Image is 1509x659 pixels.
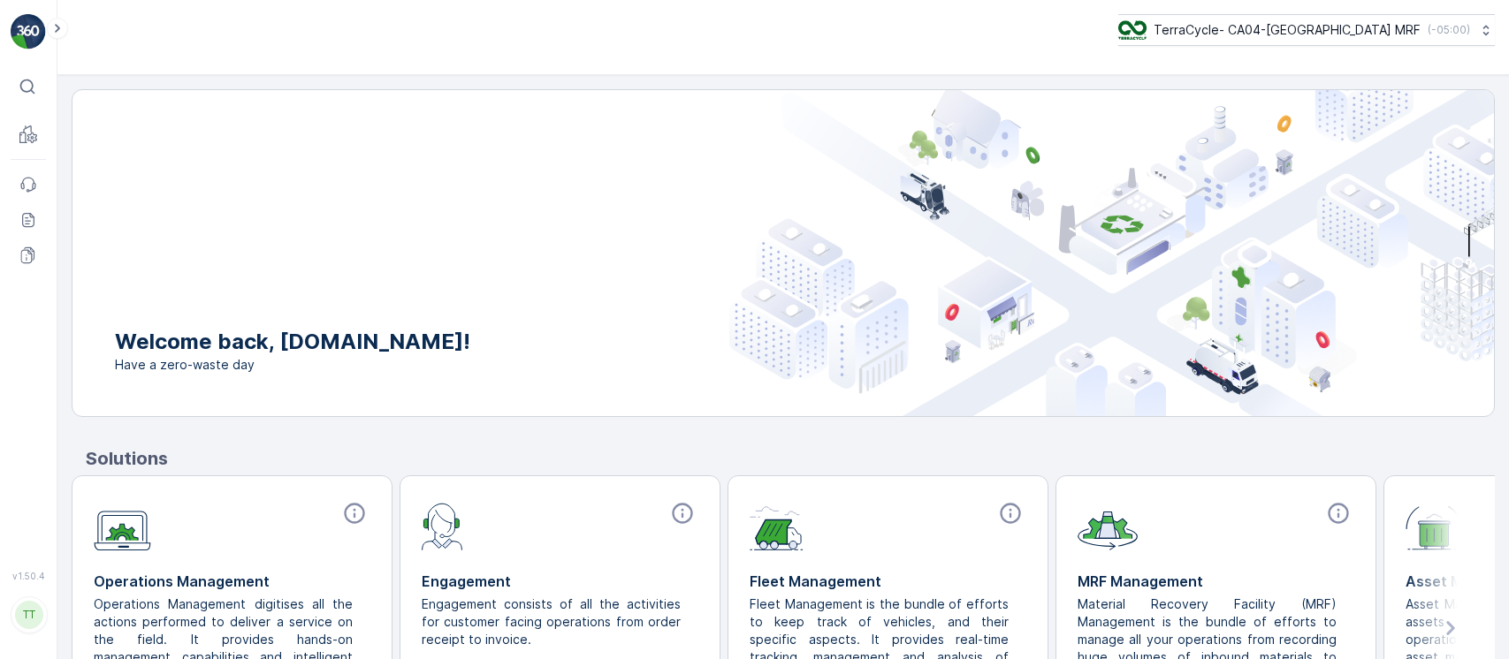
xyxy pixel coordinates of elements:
[750,571,1026,592] p: Fleet Management
[1078,571,1354,592] p: MRF Management
[1078,501,1138,550] img: module-icon
[11,571,46,581] span: v 1.50.4
[422,501,463,550] img: module-icon
[1154,21,1421,39] p: TerraCycle- CA04-[GEOGRAPHIC_DATA] MRF
[94,501,151,551] img: module-icon
[750,501,804,550] img: module-icon
[422,571,698,592] p: Engagement
[1406,501,1462,550] img: module-icon
[94,571,370,592] p: Operations Management
[86,445,1495,472] p: Solutions
[1118,14,1495,46] button: TerraCycle- CA04-[GEOGRAPHIC_DATA] MRF(-05:00)
[11,585,46,645] button: TT
[1428,23,1470,37] p: ( -05:00 )
[115,356,470,374] span: Have a zero-waste day
[11,14,46,49] img: logo
[422,595,684,648] p: Engagement consists of all the activities for customer facing operations from order receipt to in...
[729,90,1494,416] img: city illustration
[15,601,43,629] div: TT
[115,328,470,356] p: Welcome back, [DOMAIN_NAME]!
[1118,20,1147,40] img: TC_8rdWMmT_gp9TRR3.png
